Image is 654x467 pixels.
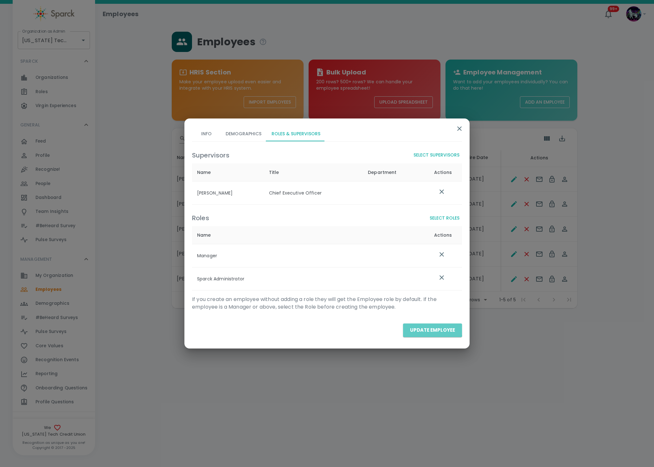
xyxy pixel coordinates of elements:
[192,226,424,244] th: Name
[264,163,363,182] th: Title
[411,149,462,161] button: Select Supervisors
[192,296,462,311] p: If you create an employee without adding a role they will get the Employee role by default. If th...
[192,213,209,223] h6: Roles
[221,126,266,141] button: Demographics
[192,181,264,204] th: [PERSON_NAME]
[192,226,462,291] table: list table
[192,126,221,141] button: Info
[192,163,264,182] th: Name
[424,226,462,244] th: Actions
[363,163,424,182] th: Department
[427,212,462,224] button: Select Roles
[192,126,462,141] div: basic tabs example
[264,181,363,204] td: Chief Executive Officer
[192,150,229,160] h6: Supervisors
[192,163,462,205] table: list table
[403,323,462,337] button: Update Employee
[192,244,424,267] th: Manager
[424,163,462,182] th: Actions
[266,126,325,141] button: Roles & Supervisors
[192,267,424,291] th: Sparck Administrator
